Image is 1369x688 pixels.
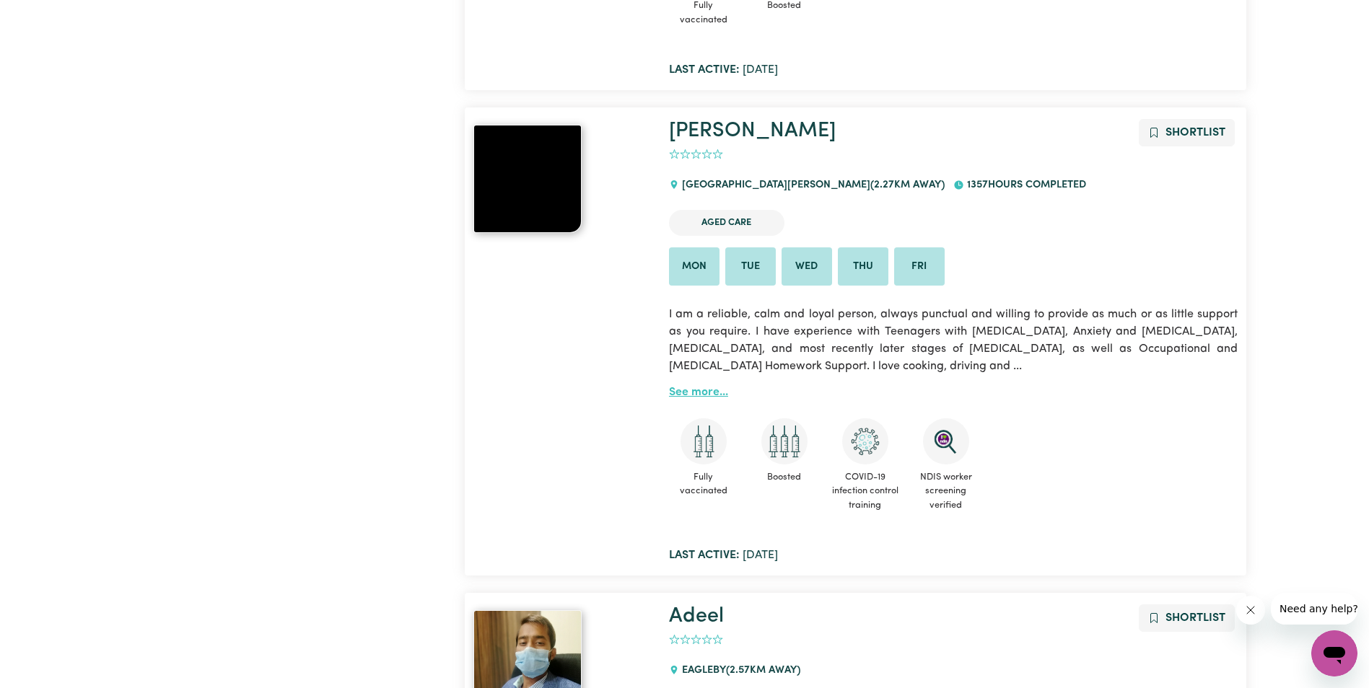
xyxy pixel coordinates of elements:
li: Available on Mon [669,247,720,286]
div: 1357 hours completed [953,166,1094,205]
iframe: Message from company [1271,593,1357,625]
b: Last active: [669,64,740,76]
img: Care and support worker has received booster dose of COVID-19 vaccination [761,418,808,464]
button: Add to shortlist [1139,604,1235,632]
li: Available on Wed [782,247,832,286]
img: CS Academy: COVID-19 Infection Control Training course completed [842,418,888,464]
li: Available on Thu [838,247,888,286]
a: [PERSON_NAME] [669,120,836,141]
li: Available on Fri [894,247,945,286]
span: Shortlist [1165,612,1225,624]
span: [DATE] [669,550,778,561]
span: Need any help? [9,10,87,22]
img: View Julieann's profile [473,125,582,233]
span: Boosted [750,464,819,490]
button: Add to shortlist [1139,119,1235,146]
span: Shortlist [1165,127,1225,138]
span: ( 2.57 km away) [726,665,800,676]
div: add rating by typing an integer from 0 to 5 or pressing arrow keys [669,632,723,648]
span: ( 2.27 km away) [870,180,945,190]
span: COVID-19 infection control training [831,464,900,518]
span: Fully vaccinated [669,464,738,503]
iframe: Close message [1236,596,1265,625]
img: Care and support worker has received 2 doses of COVID-19 vaccine [681,418,727,464]
a: Julieann [473,125,652,233]
span: [DATE] [669,64,778,76]
b: Last active: [669,550,740,561]
li: Aged Care [669,210,784,235]
p: I am a reliable, calm and loyal person, always punctual and willing to provide as much or as litt... [669,297,1238,384]
iframe: Button to launch messaging window [1311,630,1357,676]
div: add rating by typing an integer from 0 to 5 or pressing arrow keys [669,146,723,163]
img: NDIS Worker Screening Verified [923,418,969,464]
a: See more... [669,387,728,398]
a: Adeel [669,606,724,627]
div: [GEOGRAPHIC_DATA][PERSON_NAME] [669,166,953,205]
span: NDIS worker screening verified [911,464,981,518]
li: Available on Tue [725,247,776,286]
